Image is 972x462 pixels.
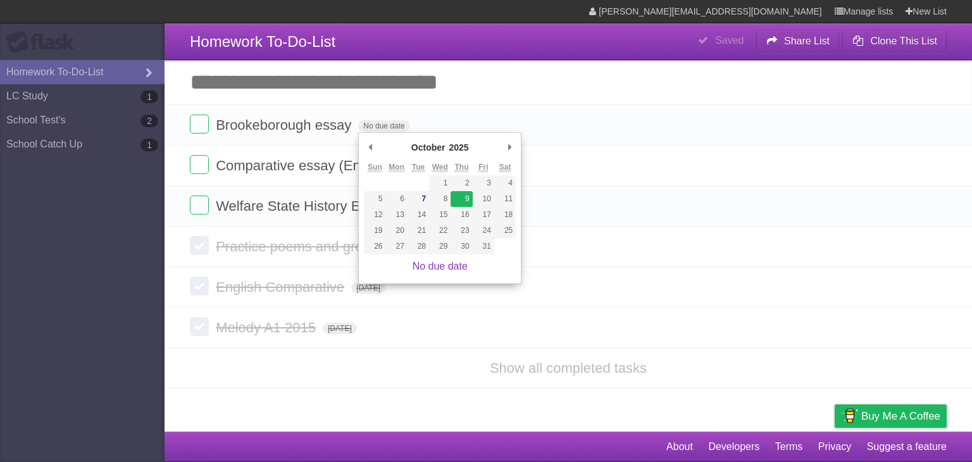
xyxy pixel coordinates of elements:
button: 4 [494,175,516,191]
button: 18 [494,207,516,223]
button: 14 [408,207,429,223]
a: Suggest a feature [867,435,947,459]
span: [DATE] [323,323,357,334]
span: Brookeborough essay [216,117,354,133]
button: 24 [473,223,494,239]
label: Done [190,155,209,174]
label: Done [190,196,209,215]
span: [DATE] [351,282,385,294]
span: Buy me a coffee [861,405,940,427]
b: 2 [140,115,158,127]
span: Welfare State History Essay [216,198,392,214]
a: Buy me a coffee [835,404,947,428]
a: Privacy [818,435,851,459]
span: Comparative essay (English) [216,158,397,173]
button: 17 [473,207,494,223]
label: Done [190,317,209,336]
abbr: Wednesday [432,163,448,172]
button: 15 [429,207,451,223]
button: 26 [364,239,385,254]
b: Saved [715,35,744,46]
abbr: Thursday [455,163,469,172]
abbr: Saturday [499,163,511,172]
b: Clone This List [870,35,937,46]
abbr: Tuesday [412,163,425,172]
button: 16 [451,207,472,223]
a: No due date [413,261,468,272]
b: 1 [140,139,158,151]
button: 9 [451,191,472,207]
button: 2 [451,175,472,191]
span: Homework To-Do-List [190,33,335,50]
button: 6 [386,191,408,207]
button: 13 [386,207,408,223]
div: 2025 [447,138,471,157]
span: Melody A1 2015 [216,320,319,335]
button: Share List [756,30,840,53]
a: About [666,435,693,459]
button: 12 [364,207,385,223]
abbr: Sunday [368,163,382,172]
a: Show all completed tasks [490,360,647,376]
button: 31 [473,239,494,254]
span: English Comparative [216,279,347,295]
button: 30 [451,239,472,254]
button: 21 [408,223,429,239]
b: 1 [140,91,158,103]
button: 5 [364,191,385,207]
button: Previous Month [364,138,377,157]
button: 25 [494,223,516,239]
abbr: Friday [478,163,488,172]
label: Done [190,277,209,296]
button: 11 [494,191,516,207]
label: Done [190,115,209,134]
button: 19 [364,223,385,239]
abbr: Monday [389,163,404,172]
button: 28 [408,239,429,254]
a: Terms [775,435,803,459]
button: 29 [429,239,451,254]
div: Flask [6,31,82,54]
button: 8 [429,191,451,207]
button: Clone This List [842,30,947,53]
span: No due date [358,120,409,132]
button: 1 [429,175,451,191]
button: 20 [386,223,408,239]
span: Practice poems and greeting for mini oral [216,239,473,254]
label: Done [190,236,209,255]
button: 22 [429,223,451,239]
a: Developers [708,435,759,459]
img: Buy me a coffee [841,405,858,427]
button: 7 [408,191,429,207]
button: Next Month [503,138,516,157]
button: 23 [451,223,472,239]
div: October [409,138,447,157]
button: 10 [473,191,494,207]
button: 3 [473,175,494,191]
b: Share List [784,35,830,46]
button: 27 [386,239,408,254]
